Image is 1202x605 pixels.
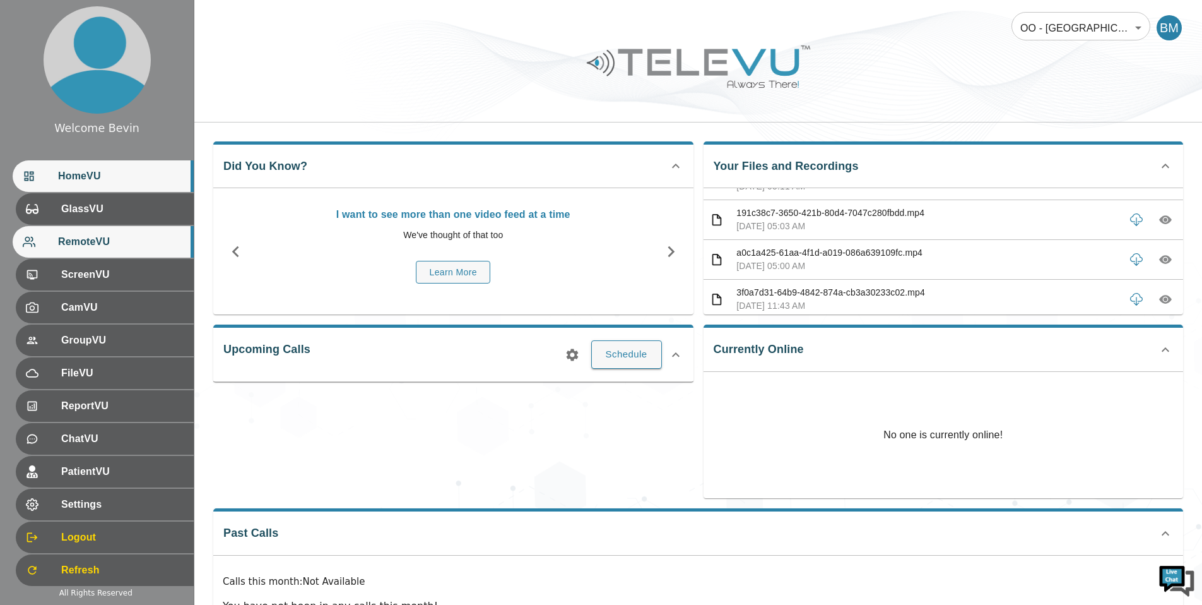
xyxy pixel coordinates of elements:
[61,333,184,348] span: GroupVU
[61,201,184,217] span: GlassVU
[416,261,490,284] button: Learn More
[61,366,184,381] span: FileVU
[736,260,1119,273] p: [DATE] 05:00 AM
[61,431,184,446] span: ChatVU
[61,530,184,545] span: Logout
[736,207,1119,220] p: 191c38c7-3650-421b-80d4-7047c280fbdd.mp4
[1011,10,1150,45] div: OO - [GEOGRAPHIC_DATA] - N. Were
[61,267,184,282] span: ScreenVU
[13,160,194,192] div: HomeVU
[16,325,194,356] div: GroupVU
[264,207,642,222] p: I want to see more than one video feed at a time
[61,563,184,578] span: Refresh
[61,398,184,414] span: ReportVU
[736,299,1119,313] p: [DATE] 11:43 AM
[16,292,194,323] div: CamVU
[1157,15,1182,40] div: BM
[66,66,212,83] div: Chat with us now
[6,345,240,389] textarea: Type your message and hit 'Enter'
[16,489,194,520] div: Settings
[16,456,194,488] div: PatientVU
[73,159,174,287] span: We're online!
[736,220,1119,233] p: [DATE] 05:03 AM
[736,286,1119,299] p: 3f0a7d31-64b9-4842-874a-cb3a30233c02.mp4
[264,229,642,242] p: We've thought of that too
[58,169,184,184] span: HomeVU
[883,372,1003,498] p: No one is currently online!
[736,246,1119,260] p: a0c1a425-61aa-4f1d-a019-086a639109fc.mp4
[223,575,1174,589] p: Calls this month : Not Available
[21,59,53,90] img: d_736959983_company_1615157101543_736959983
[16,193,194,225] div: GlassVU
[16,423,194,455] div: ChatVU
[1158,561,1196,599] img: Chat Widget
[207,6,237,37] div: Minimize live chat window
[61,464,184,479] span: PatientVU
[61,497,184,512] span: Settings
[54,120,139,136] div: Welcome Bevin
[13,226,194,258] div: RemoteVU
[16,259,194,291] div: ScreenVU
[16,554,194,586] div: Refresh
[16,390,194,422] div: ReportVU
[16,357,194,389] div: FileVU
[591,340,662,368] button: Schedule
[61,300,184,315] span: CamVU
[585,40,812,93] img: Logo
[16,522,194,553] div: Logout
[44,6,151,114] img: profile.png
[58,234,184,249] span: RemoteVU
